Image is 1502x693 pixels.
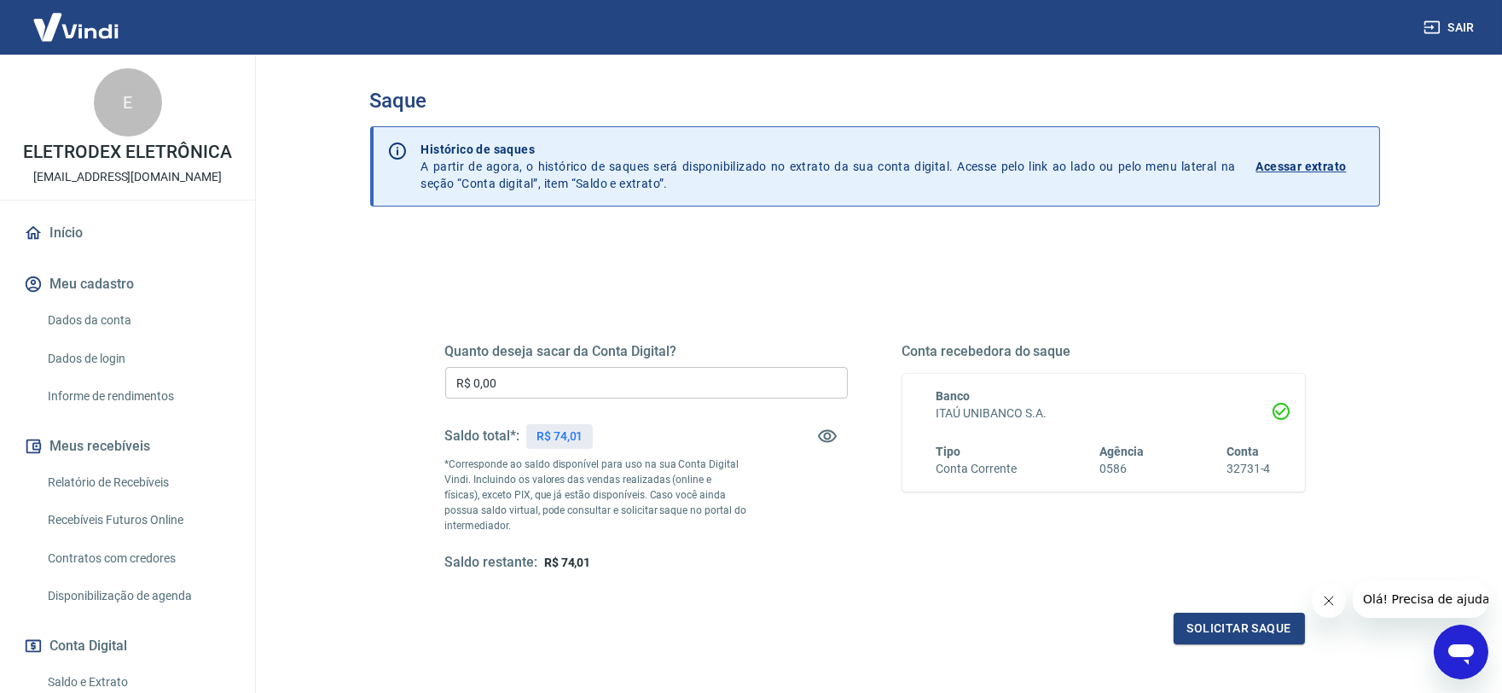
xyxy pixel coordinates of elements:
[94,68,162,137] div: E
[41,303,235,338] a: Dados da conta
[536,428,583,445] p: R$ 74,01
[41,341,235,376] a: Dados de login
[1353,580,1488,618] iframe: Mensagem da empresa
[1227,460,1271,478] h6: 32731-4
[1420,12,1482,44] button: Sair
[20,1,131,53] img: Vindi
[20,627,235,665] button: Conta Digital
[20,265,235,303] button: Meu cadastro
[1174,613,1305,644] button: Solicitar saque
[937,389,971,403] span: Banco
[41,579,235,614] a: Disponibilização de agenda
[445,428,519,445] h5: Saldo total*:
[421,141,1236,158] p: Histórico de saques
[544,556,591,569] span: R$ 74,01
[41,541,235,576] a: Contratos com credores
[445,554,537,572] h5: Saldo restante:
[1227,445,1259,458] span: Conta
[937,405,1271,422] h6: ITAÚ UNIBANCO S.A.
[1099,445,1144,458] span: Agência
[937,460,1017,478] h6: Conta Corrente
[10,12,143,26] span: Olá! Precisa de ajuda?
[445,343,848,360] h5: Quanto deseja sacar da Conta Digital?
[902,343,1305,360] h5: Conta recebedora do saque
[1099,460,1144,478] h6: 0586
[41,503,235,538] a: Recebíveis Futuros Online
[20,428,235,465] button: Meus recebíveis
[41,465,235,500] a: Relatório de Recebíveis
[937,445,961,458] span: Tipo
[421,141,1236,192] p: A partir de agora, o histórico de saques será disponibilizado no extrato da sua conta digital. Ac...
[41,379,235,414] a: Informe de rendimentos
[20,214,235,252] a: Início
[1434,625,1488,679] iframe: Botão para abrir a janela de mensagens
[370,89,1380,113] h3: Saque
[1312,584,1346,618] iframe: Fechar mensagem
[445,457,747,533] p: *Corresponde ao saldo disponível para uso na sua Conta Digital Vindi. Incluindo os valores das ve...
[1256,141,1366,192] a: Acessar extrato
[23,143,231,161] p: ELETRODEX ELETRÔNICA
[1256,158,1347,175] p: Acessar extrato
[33,168,222,186] p: [EMAIL_ADDRESS][DOMAIN_NAME]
